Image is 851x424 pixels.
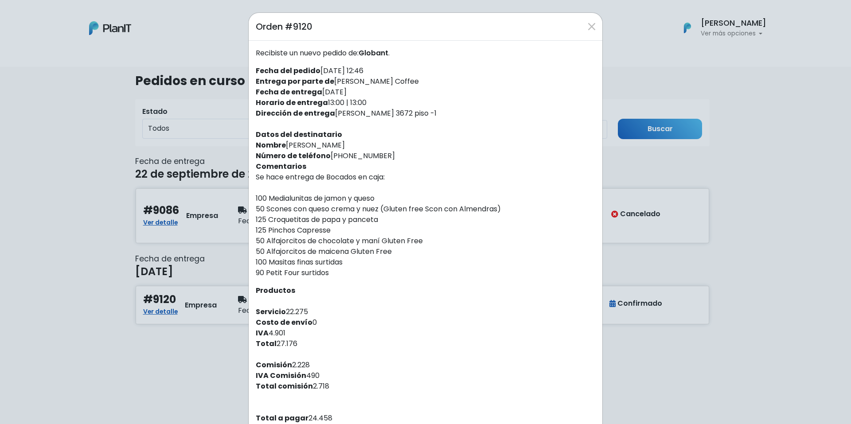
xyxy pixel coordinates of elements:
strong: Número de teléfono [256,151,331,161]
strong: Comisión [256,360,292,370]
h5: Orden #9120 [256,20,312,33]
strong: Datos del destinatario [256,129,342,140]
strong: Total [256,338,277,349]
strong: Dirección de entrega [256,108,335,118]
strong: Nombre [256,140,286,150]
strong: Horario de entrega [256,97,328,108]
p: Recibiste un nuevo pedido de: . [256,48,595,58]
strong: Entrega por parte de [256,76,334,86]
label: [PERSON_NAME] Coffee [256,76,419,87]
div: ¿Necesitás ayuda? [46,8,128,26]
p: Se hace entrega de Bocados en caja: 100 Medialunitas de jamon y queso 50 Scones con queso crema y... [256,172,595,278]
strong: Servicio [256,307,286,317]
strong: Fecha de entrega [256,87,322,97]
button: Close [585,19,599,34]
strong: Productos [256,285,295,296]
strong: Total comisión [256,381,313,391]
strong: Fecha del pedido [256,66,320,76]
span: Globant [359,48,388,58]
strong: Comentarios [256,161,306,171]
strong: Costo de envío [256,317,312,327]
strong: IVA [256,328,269,338]
strong: Total a pagar [256,413,308,423]
strong: IVA Comisión [256,370,306,381]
